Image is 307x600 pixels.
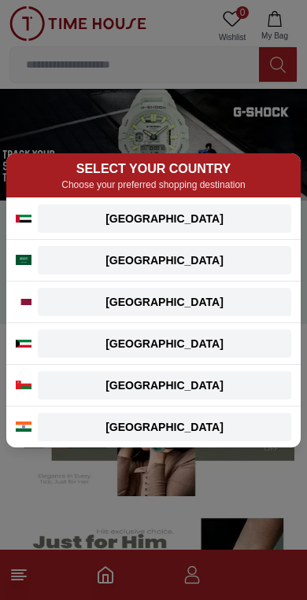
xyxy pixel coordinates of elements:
button: [GEOGRAPHIC_DATA] [38,204,291,233]
img: UAE flag [16,215,31,223]
button: [GEOGRAPHIC_DATA] [38,288,291,316]
div: [GEOGRAPHIC_DATA] [47,336,282,352]
button: [GEOGRAPHIC_DATA] [38,246,291,274]
div: [GEOGRAPHIC_DATA] [47,211,282,226]
img: Kuwait flag [16,340,31,348]
button: [GEOGRAPHIC_DATA] [38,413,291,441]
img: Qatar flag [16,299,31,305]
img: India flag [16,421,31,432]
div: [GEOGRAPHIC_DATA] [47,419,282,435]
div: [GEOGRAPHIC_DATA] [47,294,282,310]
h2: SELECT YOUR COUNTRY [16,160,291,179]
img: Saudi Arabia flag [16,255,31,265]
p: Choose your preferred shopping destination [16,179,291,191]
button: [GEOGRAPHIC_DATA] [38,329,291,358]
img: Oman flag [16,381,31,389]
div: [GEOGRAPHIC_DATA] [47,252,282,268]
button: [GEOGRAPHIC_DATA] [38,371,291,399]
div: [GEOGRAPHIC_DATA] [47,377,282,393]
